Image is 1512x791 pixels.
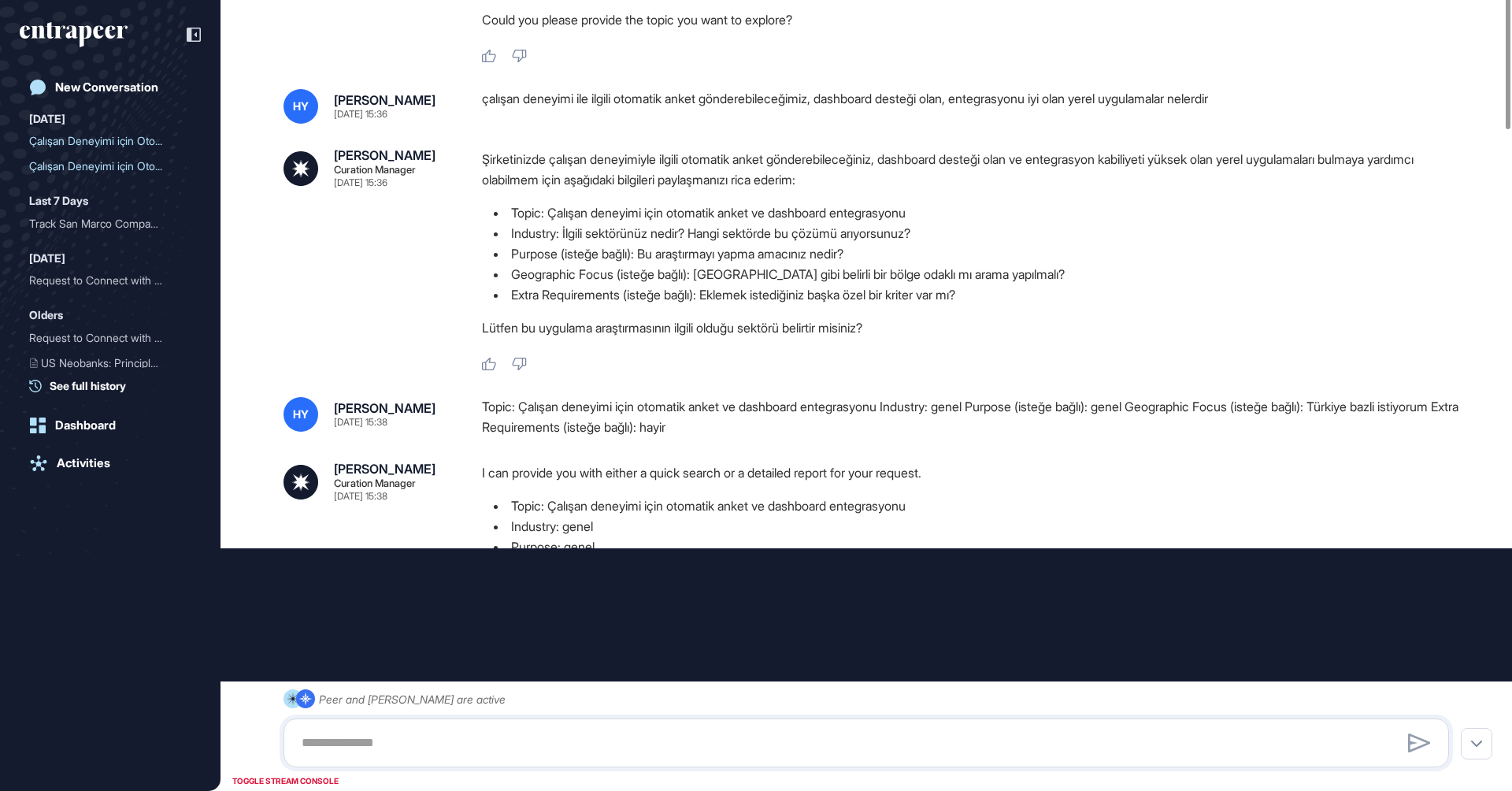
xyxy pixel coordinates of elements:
div: Track San Marco Company Website [29,211,191,236]
div: Çalışan Deneyimi için Otomatik Anket ve Dashboard Desteği Olan Yerel Uygulamalar [29,154,191,179]
li: Purpose (isteğe bağlı): Bu araştırmayı yapma amacınız nedir? [482,243,1462,264]
div: [DATE] 15:36 [334,110,387,119]
div: US Neobanks: Principles &... [29,351,179,376]
p: Could you please provide the topic you want to explore? [482,9,1462,30]
div: [DATE] [29,249,65,268]
li: Industry: genel [482,516,1462,537]
li: Topic: Çalışan deneyimi için otomatik anket ve dashboard entegrasyonu [482,496,1462,516]
li: Extra Requirements (isteğe bağlı): Eklemek istediğiniz başka özel bir kriter var mı? [482,284,1462,305]
div: [DATE] 15:36 [334,178,387,188]
a: Activities [20,447,201,479]
div: [PERSON_NAME] [334,462,435,475]
div: [DATE] 15:38 [334,492,387,501]
a: See full history [29,377,201,394]
p: I can provide you with either a quick search or a detailed report for your request. [482,462,1462,483]
li: Purpose: genel [482,537,1462,557]
div: Activities [57,456,110,470]
div: Çalışan Deneyimi için Otomatik Anket ve Dashboard Entegrasyonu: Türkiye Odaklı Çözümler [29,128,191,154]
div: Track San Marco Company W... [29,211,179,236]
div: Request to Connect with Reese [29,325,191,351]
span: HY [293,408,309,421]
a: New Conversation [20,72,201,103]
div: [PERSON_NAME] [334,149,435,162]
span: HY [293,100,309,113]
li: Geographic Focus (isteğe bağlı): [GEOGRAPHIC_DATA] gibi belirli bir bölge odaklı mı arama yapılmalı? [482,264,1462,284]
div: Curation Manager [334,478,416,488]
div: Çalışan Deneyimi için Oto... [29,128,179,154]
div: New Conversation [55,80,158,95]
li: Topic: Çalışan deneyimi için otomatik anket ve dashboard entegrasyonu [482,202,1462,223]
div: Request to Connect with T... [29,268,179,293]
a: Dashboard [20,410,201,441]
div: Request to Connect with Tracy [29,268,191,293]
div: Curation Manager [334,165,416,175]
p: Şirketinizde çalışan deneyimiyle ilgili otomatik anket gönderebileceğiniz, dashboard desteği olan... [482,149,1462,190]
div: Request to Connect with R... [29,325,179,351]
span: See full history [50,377,126,394]
div: entrapeer-logo [20,22,128,47]
div: Dashboard [55,418,116,433]
div: [PERSON_NAME] [334,94,435,106]
div: Çalışan Deneyimi için Oto... [29,154,179,179]
div: çalışan deneyimi ile ilgili otomatik anket gönderebileceğimiz, dashboard desteği olan, entegrasyo... [482,89,1462,124]
div: Last 7 Days [29,191,88,210]
div: US Neobanks: Principles & Investment Insights [29,351,191,376]
div: Olders [29,306,63,325]
div: Topic: Çalışan deneyimi için otomatik anket ve dashboard entegrasyonu Industry: genel Purpose (is... [482,397,1462,437]
p: Lütfen bu uygulama araştırmasının ilgili olduğu sektörü belirtir misiniz? [482,318,1462,338]
div: [DATE] [29,110,65,128]
div: [DATE] 15:38 [334,418,387,427]
li: Industry: İlgili sektörünüz nedir? Hangi sektörde bu çözümü arıyorsunuz? [482,223,1462,243]
div: [PERSON_NAME] [334,402,435,414]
